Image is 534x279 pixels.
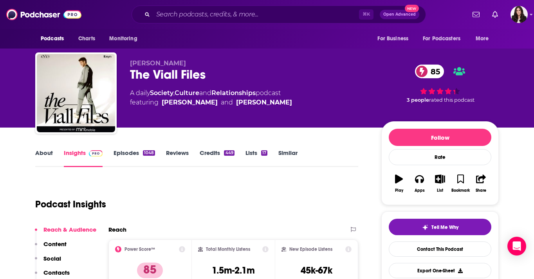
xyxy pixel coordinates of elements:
[471,169,491,198] button: Share
[389,149,491,165] div: Rate
[6,7,81,22] img: Podchaser - Follow, Share and Rate Podcasts
[43,240,67,248] p: Content
[64,149,103,167] a: InsightsPodchaser Pro
[511,6,528,23] span: Logged in as RebeccaShapiro
[206,247,250,252] h2: Total Monthly Listens
[173,89,175,97] span: ,
[429,97,474,103] span: rated this podcast
[511,6,528,23] button: Show profile menu
[451,188,470,193] div: Bookmark
[130,59,186,67] span: [PERSON_NAME]
[389,263,491,278] button: Export One-Sheet
[41,33,64,44] span: Podcasts
[380,10,419,19] button: Open AdvancedNew
[212,265,255,276] h3: 1.5m-2.1m
[43,226,96,233] p: Reach & Audience
[35,226,96,240] button: Reach & Audience
[476,188,486,193] div: Share
[489,8,501,21] a: Show notifications dropdown
[415,188,425,193] div: Apps
[89,150,103,157] img: Podchaser Pro
[507,237,526,256] div: Open Intercom Messenger
[418,31,472,46] button: open menu
[431,224,458,230] span: Tell Me Why
[162,98,218,107] div: [PERSON_NAME]
[43,269,70,276] p: Contacts
[383,13,416,16] span: Open Advanced
[389,169,409,198] button: Play
[423,65,444,78] span: 85
[405,5,419,12] span: New
[130,88,292,107] div: A daily podcast
[199,89,211,97] span: and
[137,263,163,278] p: 85
[132,5,426,23] div: Search podcasts, credits, & more...
[143,150,155,156] div: 1048
[211,89,256,97] a: Relationships
[153,8,359,21] input: Search podcasts, credits, & more...
[359,9,373,20] span: ⌘ K
[301,265,332,276] h3: 45k-67k
[372,31,418,46] button: open menu
[415,65,444,78] a: 85
[150,89,173,97] a: Society
[224,150,234,156] div: 449
[389,219,491,235] button: tell me why sparkleTell Me Why
[37,54,115,132] img: The Viall Files
[423,33,460,44] span: For Podcasters
[109,33,137,44] span: Monitoring
[35,255,61,269] button: Social
[114,149,155,167] a: Episodes1048
[245,149,267,167] a: Lists17
[430,169,450,198] button: List
[104,31,147,46] button: open menu
[175,89,199,97] a: Culture
[450,169,471,198] button: Bookmark
[437,188,443,193] div: List
[35,149,53,167] a: About
[200,149,234,167] a: Credits449
[261,150,267,156] div: 17
[35,240,67,255] button: Content
[422,224,428,230] img: tell me why sparkle
[35,198,106,210] h1: Podcast Insights
[476,33,489,44] span: More
[43,255,61,262] p: Social
[389,129,491,146] button: Follow
[470,31,499,46] button: open menu
[395,188,403,193] div: Play
[469,8,483,21] a: Show notifications dropdown
[78,33,95,44] span: Charts
[377,33,408,44] span: For Business
[389,241,491,257] a: Contact This Podcast
[278,149,298,167] a: Similar
[73,31,100,46] a: Charts
[289,247,332,252] h2: New Episode Listens
[407,97,429,103] span: 3 people
[166,149,189,167] a: Reviews
[511,6,528,23] img: User Profile
[221,98,233,107] span: and
[381,59,499,108] div: 85 3 peoplerated this podcast
[409,169,429,198] button: Apps
[108,226,126,233] h2: Reach
[130,98,292,107] span: featuring
[124,247,155,252] h2: Power Score™
[35,31,74,46] button: open menu
[236,98,292,107] a: Nick Viall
